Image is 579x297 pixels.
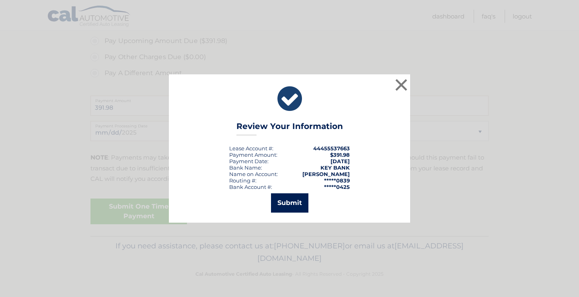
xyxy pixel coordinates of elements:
span: Payment Date [229,158,267,164]
div: Name on Account: [229,171,278,177]
div: : [229,158,269,164]
div: Payment Amount: [229,152,277,158]
div: Bank Account #: [229,184,272,190]
span: $391.98 [330,152,350,158]
strong: KEY BANK [320,164,350,171]
div: Routing #: [229,177,257,184]
button: × [393,77,409,93]
div: Bank Name: [229,164,262,171]
div: Lease Account #: [229,145,273,152]
h3: Review Your Information [236,121,343,135]
strong: 44455537663 [313,145,350,152]
span: [DATE] [331,158,350,164]
strong: [PERSON_NAME] [302,171,350,177]
button: Submit [271,193,308,213]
